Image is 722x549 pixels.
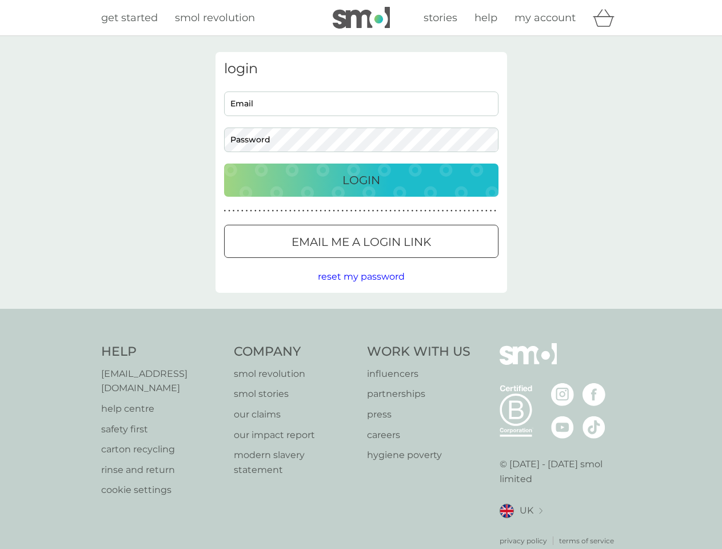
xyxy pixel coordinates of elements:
[485,208,488,214] p: ●
[450,208,453,214] p: ●
[359,208,361,214] p: ●
[101,483,223,498] a: cookie settings
[101,422,223,437] p: safety first
[234,428,356,443] a: our impact report
[306,208,309,214] p: ●
[302,208,305,214] p: ●
[342,171,380,189] p: Login
[341,208,344,214] p: ●
[367,428,470,443] a: careers
[437,208,440,214] p: ●
[268,208,270,214] p: ●
[551,383,574,406] img: visit the smol Instagram page
[472,208,474,214] p: ●
[324,208,326,214] p: ●
[292,233,431,251] p: Email me a login link
[333,208,335,214] p: ●
[224,61,498,77] h3: login
[285,208,287,214] p: ●
[101,10,158,26] a: get started
[241,208,244,214] p: ●
[559,535,614,546] a: terms of service
[263,208,265,214] p: ●
[481,208,483,214] p: ●
[367,448,470,463] a: hygiene poverty
[539,508,543,514] img: select a new location
[276,208,278,214] p: ●
[259,208,261,214] p: ●
[500,343,557,382] img: smol
[364,208,366,214] p: ●
[246,208,248,214] p: ●
[318,271,405,282] span: reset my password
[175,11,255,24] span: smol revolution
[101,463,223,478] a: rinse and return
[368,208,370,214] p: ●
[551,416,574,439] img: visit the smol Youtube page
[398,208,401,214] p: ●
[411,208,413,214] p: ●
[420,208,422,214] p: ●
[500,457,621,486] p: © [DATE] - [DATE] smol limited
[494,208,496,214] p: ●
[234,407,356,422] a: our claims
[446,208,448,214] p: ●
[224,208,226,214] p: ●
[424,10,457,26] a: stories
[464,208,466,214] p: ●
[289,208,292,214] p: ●
[101,401,223,416] a: help centre
[455,208,457,214] p: ●
[320,208,322,214] p: ●
[367,407,470,422] a: press
[372,208,374,214] p: ●
[175,10,255,26] a: smol revolution
[407,208,409,214] p: ●
[350,208,353,214] p: ●
[520,503,533,518] span: UK
[318,269,405,284] button: reset my password
[233,208,235,214] p: ●
[477,208,479,214] p: ●
[433,208,436,214] p: ●
[429,208,431,214] p: ●
[316,208,318,214] p: ●
[500,504,514,518] img: UK flag
[367,387,470,401] a: partnerships
[254,208,257,214] p: ●
[474,10,497,26] a: help
[101,343,223,361] h4: Help
[234,367,356,381] a: smol revolution
[346,208,348,214] p: ●
[333,7,390,29] img: smol
[234,387,356,401] a: smol stories
[367,367,470,381] a: influencers
[224,164,498,197] button: Login
[329,208,331,214] p: ●
[101,442,223,457] a: carton recycling
[459,208,461,214] p: ●
[490,208,492,214] p: ●
[424,11,457,24] span: stories
[514,10,576,26] a: my account
[500,535,547,546] a: privacy policy
[376,208,378,214] p: ●
[234,448,356,477] a: modern slavery statement
[402,208,405,214] p: ●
